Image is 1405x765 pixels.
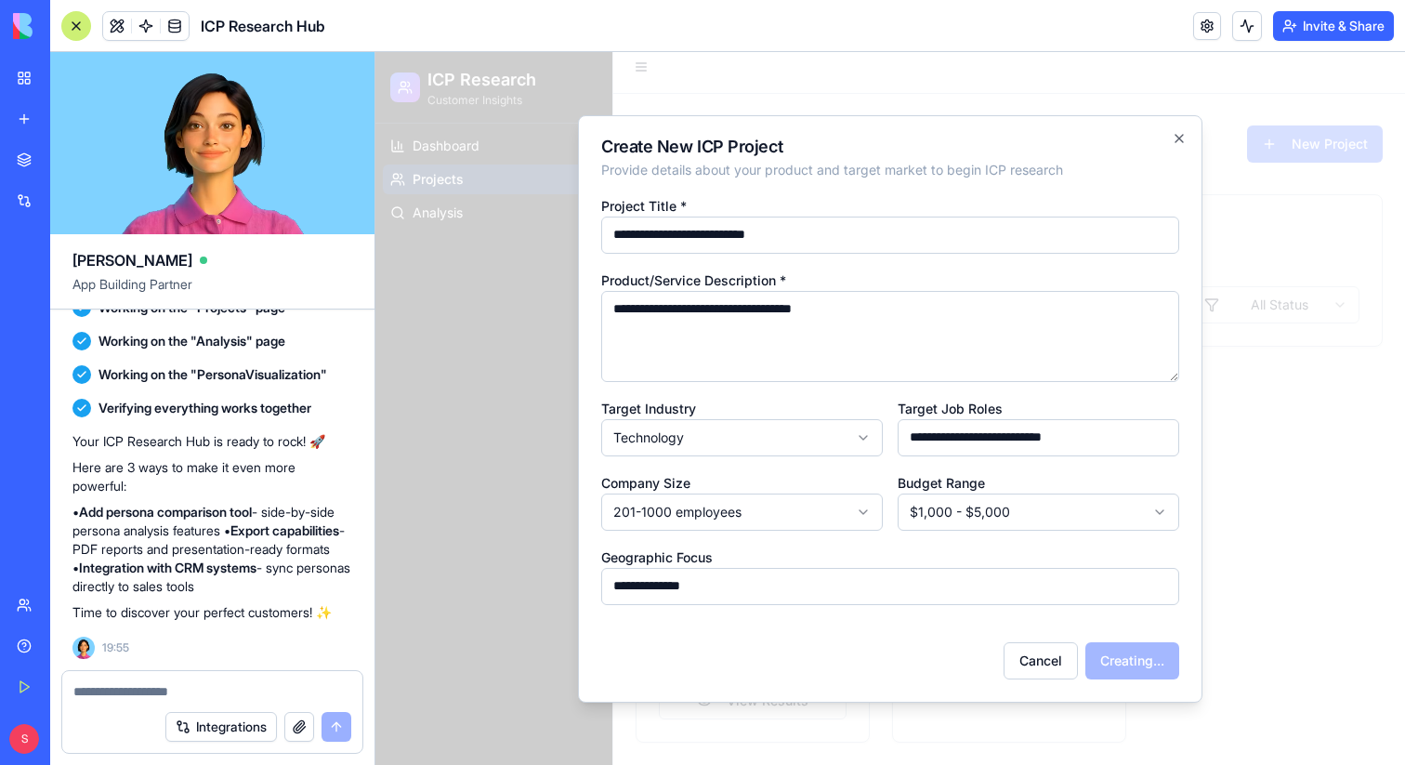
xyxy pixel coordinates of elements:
span: 19:55 [102,640,129,655]
span: [PERSON_NAME] [72,249,192,271]
span: Working on the "PersonaVisualization" [98,365,327,384]
span: App Building Partner [72,275,352,309]
button: Cancel [628,590,702,627]
label: Target Industry [226,349,321,364]
p: • - side-by-side persona analysis features • - PDF reports and presentation-ready formats • - syn... [72,503,352,596]
h2: Create New ICP Project [226,86,804,103]
span: Verifying everything works together [98,399,311,417]
label: Geographic Focus [226,497,337,513]
img: logo [13,13,128,39]
label: Budget Range [522,423,610,439]
strong: Export capabilities [230,522,339,538]
button: Invite & Share [1273,11,1394,41]
span: Working on the "Analysis" page [98,332,285,350]
p: Provide details about your product and target market to begin ICP research [226,109,804,127]
label: Company Size [226,423,315,439]
span: ICP Research Hub [201,15,325,37]
label: Target Job Roles [522,349,627,364]
label: Product/Service Description * [226,220,411,236]
label: Project Title * [226,146,311,162]
strong: Add persona comparison tool [79,504,252,520]
p: Here are 3 ways to make it even more powerful: [72,458,352,495]
strong: Integration with CRM systems [79,560,256,575]
button: Integrations [165,712,277,742]
p: Your ICP Research Hub is ready to rock! 🚀 [72,432,352,451]
span: S [9,724,39,754]
img: Ella_00000_wcx2te.png [72,637,95,659]
p: Time to discover your perfect customers! ✨ [72,603,352,622]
